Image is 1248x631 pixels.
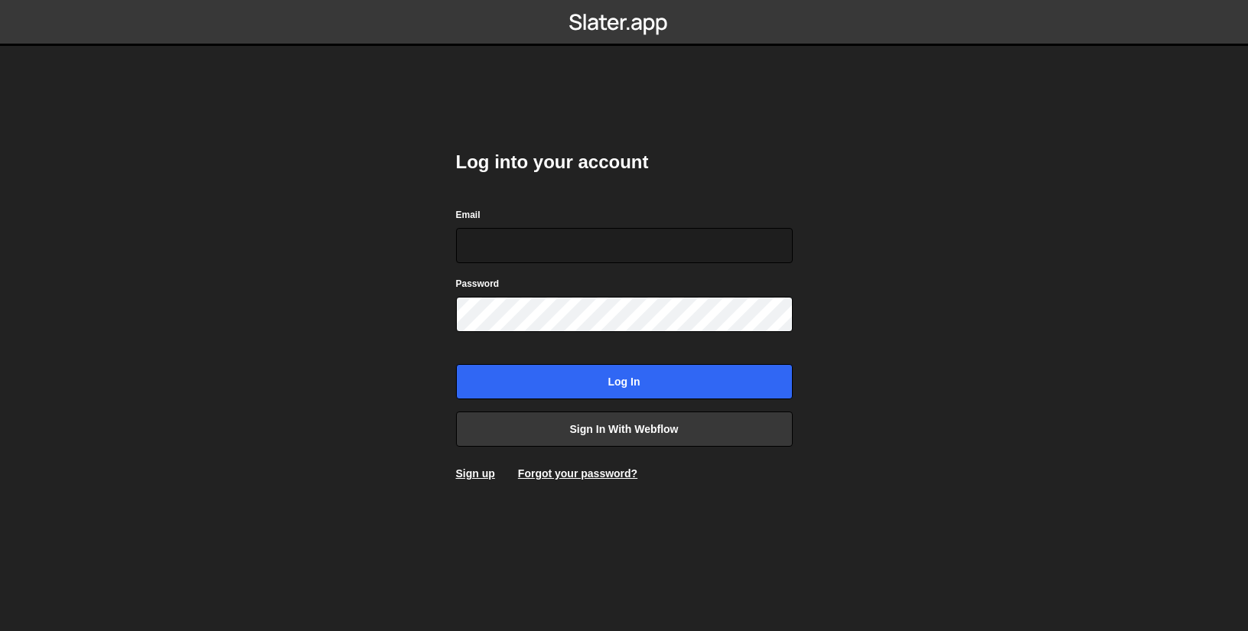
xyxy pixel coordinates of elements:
input: Log in [456,364,793,399]
a: Forgot your password? [518,467,637,480]
label: Email [456,207,481,223]
label: Password [456,276,500,291]
a: Sign in with Webflow [456,411,793,447]
a: Sign up [456,467,495,480]
h2: Log into your account [456,150,793,174]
